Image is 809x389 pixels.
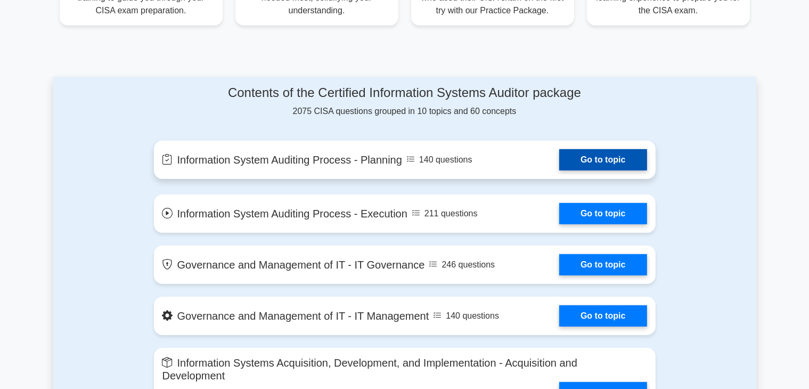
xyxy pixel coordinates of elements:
a: Go to topic [559,305,647,327]
div: 2075 CISA questions grouped in 10 topics and 60 concepts [154,85,656,118]
h4: Contents of the Certified Information Systems Auditor package [154,85,656,101]
a: Go to topic [559,149,647,171]
a: Go to topic [559,203,647,224]
a: Go to topic [559,254,647,275]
